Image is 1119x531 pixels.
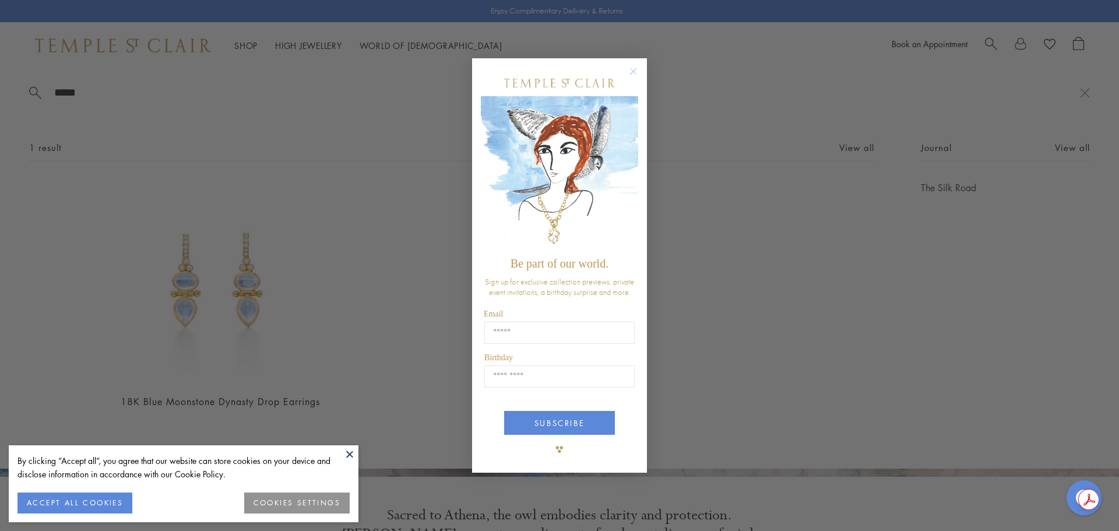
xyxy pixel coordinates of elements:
[548,438,571,461] img: TSC
[504,79,615,87] img: Temple St. Clair
[504,411,615,435] button: SUBSCRIBE
[1061,476,1107,519] iframe: Gorgias live chat messenger
[484,322,635,344] input: Email
[244,493,350,514] button: COOKIES SETTINGS
[17,493,132,514] button: ACCEPT ALL COOKIES
[511,257,608,270] span: Be part of our world.
[481,96,638,252] img: c4a9eb12-d91a-4d4a-8ee0-386386f4f338.jpeg
[632,70,646,85] button: Close dialog
[484,353,513,362] span: Birthday
[17,454,350,481] div: By clicking “Accept all”, you agree that our website can store cookies on your device and disclos...
[485,276,634,297] span: Sign up for exclusive collection previews, private event invitations, a birthday surprise and more.
[484,310,503,318] span: Email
